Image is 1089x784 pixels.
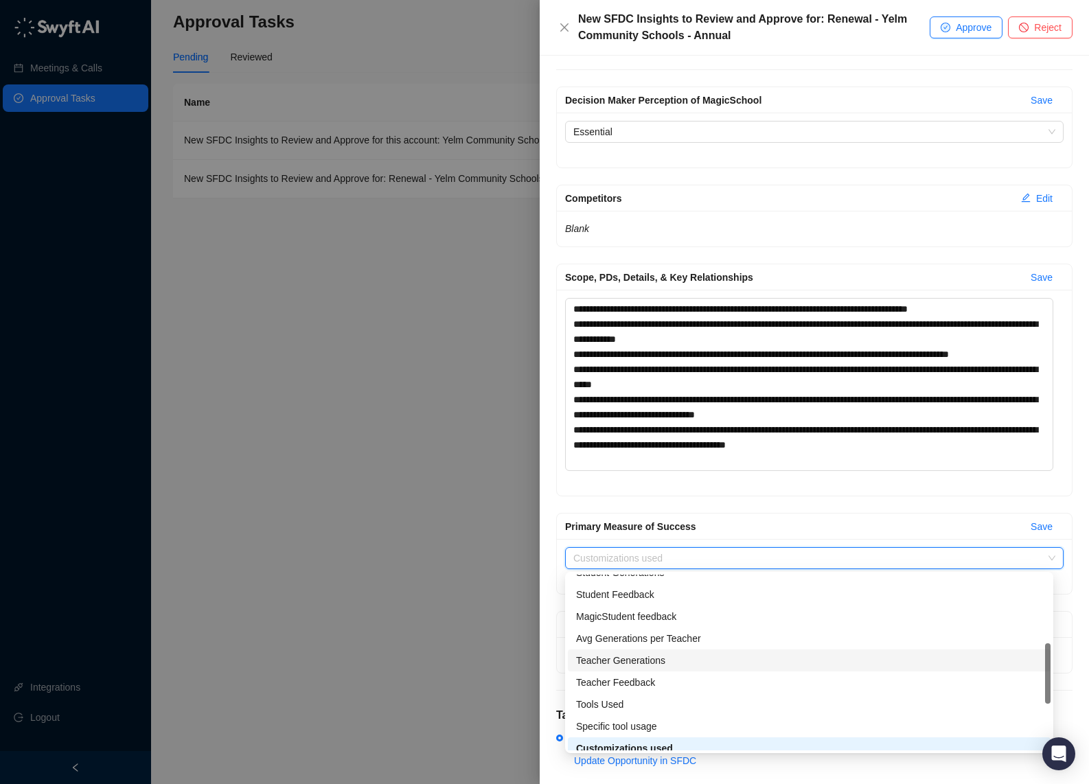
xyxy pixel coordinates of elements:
div: Avg Generations per Teacher [576,631,1042,646]
a: Update Opportunity in SFDC [574,755,696,766]
span: Save [1031,93,1053,108]
span: stop [1019,23,1029,32]
button: Reject [1008,16,1073,38]
span: Save [1031,519,1053,534]
span: Reject [1034,20,1062,35]
span: Essential [573,122,1055,142]
div: Customizations used [568,737,1051,759]
div: Student Feedback [568,584,1051,606]
div: Scope, PDs, Details, & Key Relationships [565,270,1020,285]
div: Specific tool usage [568,715,1051,737]
div: Teacher Feedback [568,671,1051,693]
div: Decision Maker Perception of MagicSchool [565,93,1020,108]
button: Edit [1010,187,1064,209]
textarea: Decision Maker Perception of MagicSchool Scope, PDs, Details, & Key Relationships Primary Measure... [565,298,1053,471]
div: Teacher Generations [568,649,1051,671]
div: MagicStudent feedback [568,606,1051,627]
button: Close [556,19,573,36]
span: Approve [956,20,991,35]
div: Customizations used [576,741,1042,756]
div: Teacher Feedback [576,675,1042,690]
button: Approve [930,16,1002,38]
span: close [559,22,570,33]
div: Primary Measure of Success [565,519,1020,534]
span: Save [1031,270,1053,285]
button: Save [1020,89,1064,111]
span: check-circle [941,23,950,32]
div: Avg Generations per Teacher [568,627,1051,649]
div: Tools Used [568,693,1051,715]
span: edit [1021,193,1031,203]
button: Save [1020,266,1064,288]
em: Blank [565,223,589,234]
div: Tools Used [576,697,1042,712]
div: MagicStudent feedback [576,609,1042,624]
button: Save [1020,516,1064,538]
div: Specific tool usage [576,719,1042,734]
span: Customizations used [573,548,1055,568]
span: Edit [1036,191,1053,206]
div: New SFDC Insights to Review and Approve for: Renewal - Yelm Community Schools - Annual [578,11,930,44]
div: Open Intercom Messenger [1042,737,1075,770]
h5: Task History [556,707,1073,724]
div: Teacher Generations [576,653,1042,668]
div: Competitors [565,191,1010,206]
div: Student Feedback [576,587,1042,602]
